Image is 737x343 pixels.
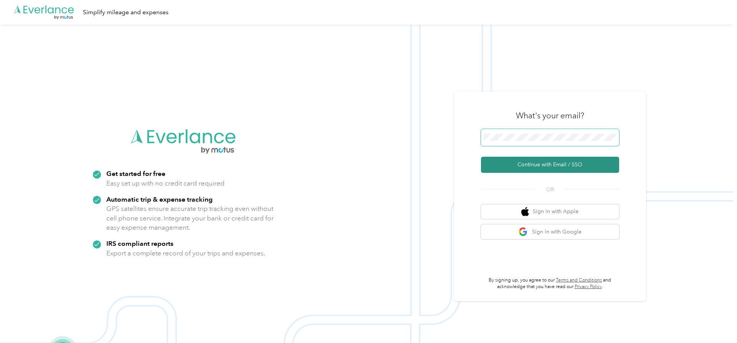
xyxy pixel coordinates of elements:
p: Easy set up with no credit card required [106,179,225,188]
div: Simplify mileage and expenses [83,8,169,17]
button: apple logoSign in with Apple [481,204,619,219]
span: OR [537,186,563,194]
strong: IRS compliant reports [106,239,174,247]
img: google logo [519,227,528,237]
button: google logoSign in with Google [481,224,619,239]
img: apple logo [521,207,529,217]
strong: Get started for free [106,169,165,177]
button: Continue with Email / SSO [481,157,619,173]
a: Privacy Policy [575,284,602,290]
p: GPS satellites ensure accurate trip tracking even without cell phone service. Integrate your bank... [106,204,274,232]
a: Terms and Conditions [556,277,602,283]
p: Export a complete record of your trips and expenses. [106,249,265,258]
h3: What's your email? [516,110,584,121]
strong: Automatic trip & expense tracking [106,195,213,203]
p: By signing up, you agree to our and acknowledge that you have read our . [481,277,619,290]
